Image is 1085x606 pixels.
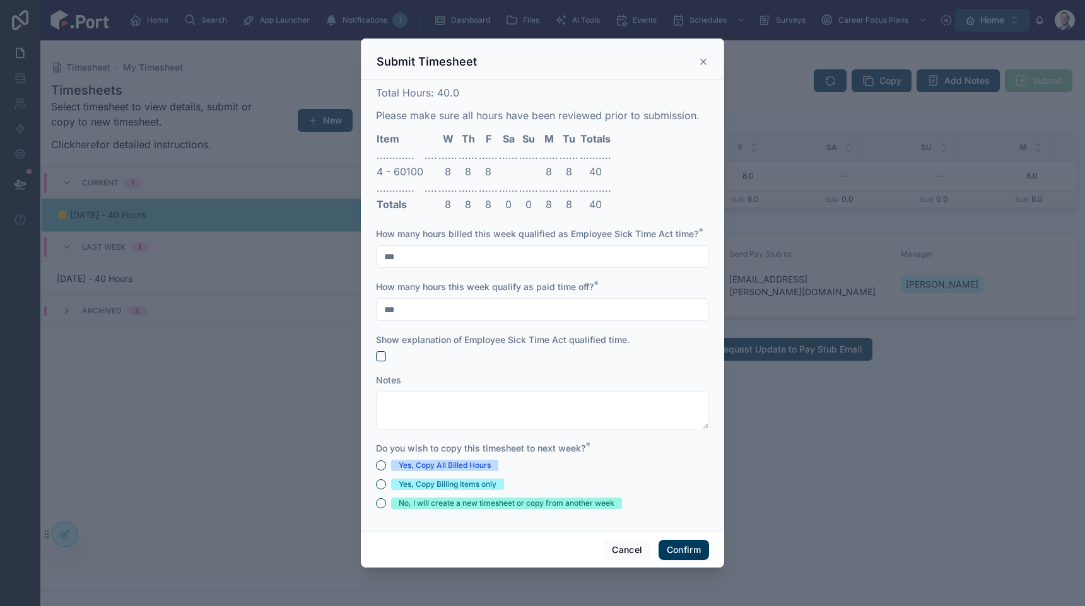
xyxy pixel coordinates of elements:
[659,540,709,560] button: Confirm
[399,460,491,471] div: Yes, Copy All Billed Hours
[458,196,478,213] td: 8
[539,131,559,147] th: M
[376,108,709,123] p: Please make sure all hours have been reviewed prior to submission.
[376,180,424,196] td: ............
[539,163,559,180] td: 8
[579,180,612,196] td: ..........
[579,131,612,147] th: Totals
[539,147,559,163] td: ......
[458,180,478,196] td: ......
[399,479,496,490] div: Yes, Copy Billing Items only
[438,163,458,180] td: 8
[498,180,519,196] td: ......
[539,180,559,196] td: ......
[438,147,458,163] td: ......
[377,198,407,211] strong: Totals
[579,147,612,163] td: ..........
[559,180,579,196] td: ......
[559,163,579,180] td: 8
[559,131,579,147] th: Tu
[376,334,630,345] span: Show explanation of Employee Sick Time Act qualified time.
[559,147,579,163] td: ......
[559,196,579,213] td: 8
[478,180,498,196] td: ......
[376,163,424,180] td: 4 - 60100
[458,131,478,147] th: Th
[498,196,519,213] td: 0
[424,147,438,163] td: ....
[478,196,498,213] td: 8
[519,196,539,213] td: 0
[376,147,424,163] td: ............
[376,228,698,239] span: How many hours billed this week qualified as Employee Sick Time Act time?
[424,180,438,196] td: ....
[377,54,477,69] h3: Submit Timesheet
[478,163,498,180] td: 8
[478,147,498,163] td: ......
[478,131,498,147] th: F
[399,498,614,509] div: No, I will create a new timesheet or copy from another week
[579,196,612,213] td: 40
[438,196,458,213] td: 8
[519,147,539,163] td: ......
[376,375,401,385] span: Notes
[376,131,424,147] th: Item
[498,147,519,163] td: ......
[519,131,539,147] th: Su
[519,180,539,196] td: ......
[458,163,478,180] td: 8
[458,147,478,163] td: ......
[438,180,458,196] td: ......
[376,85,709,100] p: Total Hours: 40.0
[376,281,594,292] span: How many hours this week qualify as paid time off?
[376,443,585,453] span: Do you wish to copy this timesheet to next week?
[438,131,458,147] th: W
[604,540,650,560] button: Cancel
[498,131,519,147] th: Sa
[539,196,559,213] td: 8
[579,163,612,180] td: 40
